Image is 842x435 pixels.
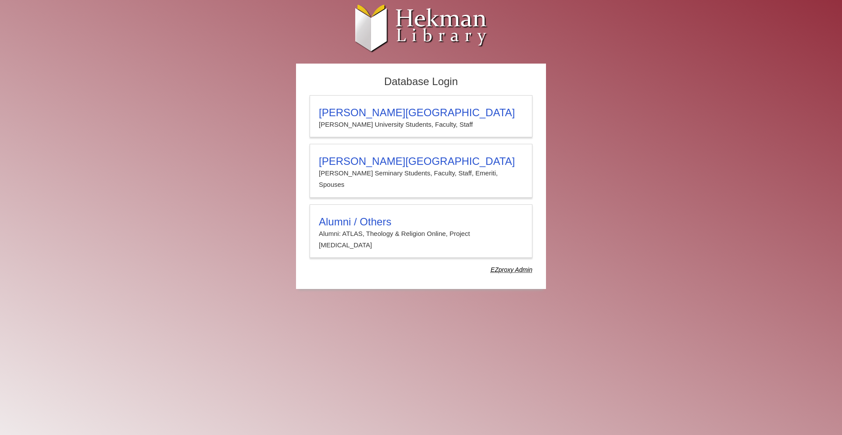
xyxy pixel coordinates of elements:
[310,144,532,198] a: [PERSON_NAME][GEOGRAPHIC_DATA][PERSON_NAME] Seminary Students, Faculty, Staff, Emeriti, Spouses
[491,266,532,273] dfn: Use Alumni login
[319,228,523,251] p: Alumni: ATLAS, Theology & Religion Online, Project [MEDICAL_DATA]
[305,73,537,91] h2: Database Login
[319,119,523,130] p: [PERSON_NAME] University Students, Faculty, Staff
[319,107,523,119] h3: [PERSON_NAME][GEOGRAPHIC_DATA]
[310,95,532,137] a: [PERSON_NAME][GEOGRAPHIC_DATA][PERSON_NAME] University Students, Faculty, Staff
[319,168,523,191] p: [PERSON_NAME] Seminary Students, Faculty, Staff, Emeriti, Spouses
[319,216,523,251] summary: Alumni / OthersAlumni: ATLAS, Theology & Religion Online, Project [MEDICAL_DATA]
[319,155,523,168] h3: [PERSON_NAME][GEOGRAPHIC_DATA]
[319,216,523,228] h3: Alumni / Others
